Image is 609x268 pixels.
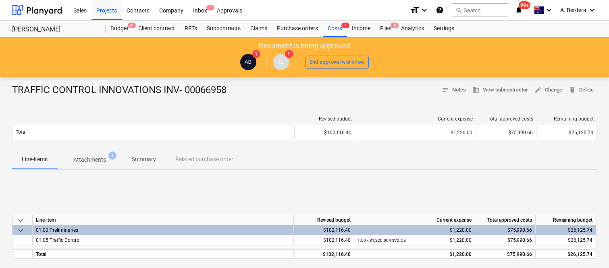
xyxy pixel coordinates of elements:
div: $1,220.00 [358,225,472,235]
a: Settings [429,21,459,37]
span: AB [245,59,252,65]
div: $26,125.74 [536,225,596,235]
span: keyboard_arrow_down [16,226,25,235]
div: Revised budget [294,215,354,225]
button: Change [531,84,565,96]
span: business [472,86,480,93]
div: Current expense [354,215,475,225]
p: Attachments [73,156,106,164]
span: keyboard_arrow_down [16,216,25,225]
span: 4 [206,5,214,10]
span: $26,125.74 [569,130,593,135]
span: $26,125.74 [568,237,592,243]
div: TRAFFIC CONTROL INNOVATIONS INV- 00066958 [12,84,233,97]
div: Remaining budget [540,116,594,122]
span: 6 [391,23,399,28]
i: notifications [515,5,523,15]
span: $75,990.66 [507,237,532,243]
div: Files [375,21,396,37]
div: $102,116.40 [294,249,354,259]
span: View subcontractor [472,85,528,95]
p: Line-items [22,155,48,164]
span: notes [442,86,449,93]
span: edit [534,86,542,93]
span: 1 [341,23,349,28]
i: Knowledge base [436,5,444,15]
span: 9+ [128,23,136,28]
div: $102,116.40 [294,225,354,235]
button: Notes [439,84,469,96]
span: search [455,7,462,13]
span: 1 [285,50,293,58]
div: Current expense [358,116,473,122]
a: Client contract [133,21,180,37]
div: $75,990.66 [476,126,536,139]
p: Total [16,129,27,136]
div: 01.00 Preliminaries [36,225,290,235]
span: Notes [442,85,466,95]
div: $26,125.74 [536,249,596,259]
span: A. Berdera [560,7,586,13]
a: Subcontracts [202,21,245,37]
i: keyboard_arrow_down [587,5,597,15]
span: Change [534,85,562,95]
small: 1.00 × $1,220.00 / INVOICE [358,238,406,243]
a: Analytics [396,21,429,37]
a: Purchase orders [272,21,323,37]
div: Joseph Licastro [273,54,289,70]
i: format_size [410,5,420,15]
span: Delete [569,85,594,95]
a: Budget9+ [106,21,133,37]
p: Summary [132,155,156,164]
button: End approval workflow [306,56,369,69]
a: RFTs [180,21,202,37]
div: [PERSON_NAME] [12,25,96,34]
div: Total approved costs [475,215,536,225]
div: $102,116.40 [294,235,354,245]
a: Income [347,21,375,37]
div: Total [33,249,294,259]
div: Costs [323,21,347,37]
div: $1,220.00 [358,235,472,245]
button: Delete [565,84,597,96]
span: delete [569,86,576,93]
span: 99+ [519,1,530,9]
span: 01.05 Traffic Control [36,237,81,243]
span: JL [278,59,284,65]
a: Files6 [375,21,396,37]
div: $75,990.66 [475,249,536,259]
div: $1,220.00 [358,249,472,260]
i: keyboard_arrow_down [544,5,554,15]
div: End approval workflow [310,58,365,67]
iframe: Chat Widget [569,229,609,268]
button: View subcontractor [469,84,531,96]
div: Total approved costs [479,116,533,122]
button: Search [452,3,508,17]
i: keyboard_arrow_down [420,5,429,15]
div: Remaining budget [536,215,596,225]
div: Budget [106,21,133,37]
a: Claims [245,21,272,37]
div: $75,990.66 [475,225,536,235]
div: $102,116.40 [294,126,355,139]
div: Revised budget [298,116,352,122]
div: Alberto Berdera [240,54,256,70]
div: $1,220.00 [358,130,472,135]
div: Line-item [33,215,294,225]
a: Costs1 [323,21,347,37]
p: Document is being approved [259,41,350,51]
span: 1 [108,152,116,160]
span: 1 [252,50,260,58]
